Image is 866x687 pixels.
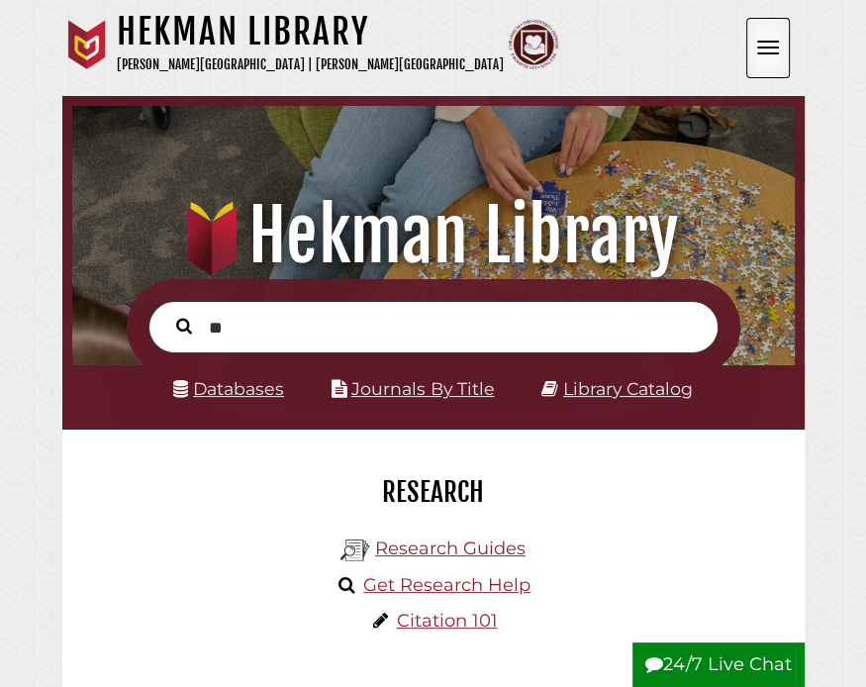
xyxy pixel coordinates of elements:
[509,20,558,69] img: Calvin Theological Seminary
[363,574,530,596] a: Get Research Help
[176,318,192,336] i: Search
[166,313,202,338] button: Search
[77,475,790,509] h2: Research
[62,20,112,69] img: Calvin University
[397,610,498,632] a: Citation 101
[351,378,495,399] a: Journals By Title
[117,10,504,53] h1: Hekman Library
[375,538,526,559] a: Research Guides
[563,378,693,399] a: Library Catalog
[85,192,782,279] h1: Hekman Library
[746,18,790,78] button: Open the menu
[173,378,284,399] a: Databases
[117,53,504,76] p: [PERSON_NAME][GEOGRAPHIC_DATA] | [PERSON_NAME][GEOGRAPHIC_DATA]
[340,536,370,565] img: Hekman Library Logo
